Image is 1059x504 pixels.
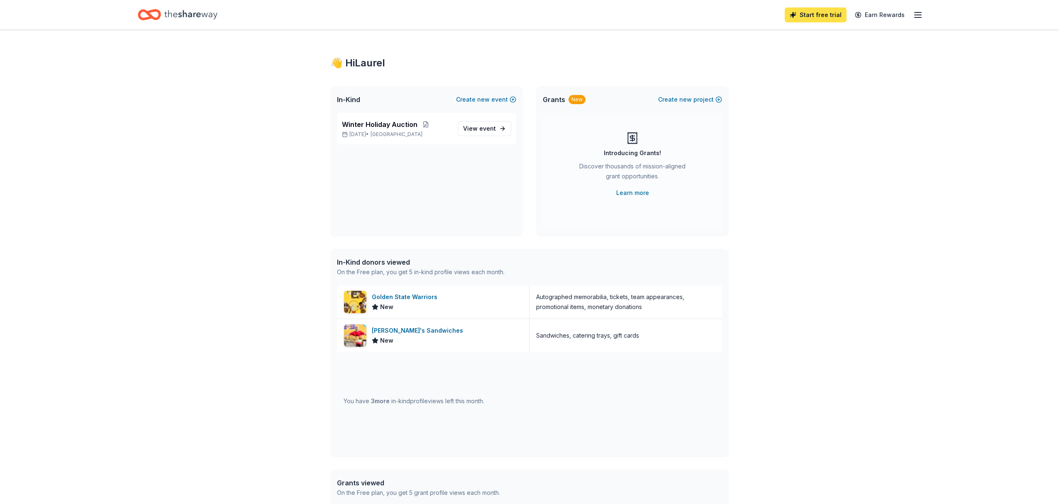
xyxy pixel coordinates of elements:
div: You have in-kind profile views left this month. [344,396,484,406]
button: Createnewevent [456,95,516,105]
a: View event [458,121,511,136]
div: In-Kind donors viewed [337,257,505,267]
span: New [380,336,393,346]
div: Grants viewed [337,478,500,488]
span: event [479,125,496,132]
span: Grants [543,95,565,105]
div: Autographed memorabilia, tickets, team appearances, promotional items, monetary donations [536,292,715,312]
span: new [477,95,490,105]
a: Start free trial [785,7,847,22]
span: New [380,302,393,312]
button: Createnewproject [658,95,722,105]
p: [DATE] • [342,131,451,138]
span: View [463,124,496,134]
span: Winter Holiday Auction [342,119,417,129]
div: On the Free plan, you get 5 in-kind profile views each month. [337,267,505,277]
a: Learn more [616,188,649,198]
a: Home [138,5,217,24]
img: Image for Ike's Sandwiches [344,324,366,347]
div: Sandwiches, catering trays, gift cards [536,331,639,341]
a: Earn Rewards [850,7,910,22]
span: In-Kind [337,95,360,105]
span: 3 more [371,397,390,404]
div: Golden State Warriors [372,292,441,302]
div: 👋 Hi Laurel [330,56,729,70]
span: [GEOGRAPHIC_DATA] [371,131,422,138]
img: Image for Golden State Warriors [344,291,366,313]
span: new [679,95,692,105]
div: Discover thousands of mission-aligned grant opportunities. [576,161,689,185]
div: On the Free plan, you get 5 grant profile views each month. [337,488,500,498]
div: Introducing Grants! [604,148,661,158]
div: [PERSON_NAME]'s Sandwiches [372,326,466,336]
div: New [569,95,586,104]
